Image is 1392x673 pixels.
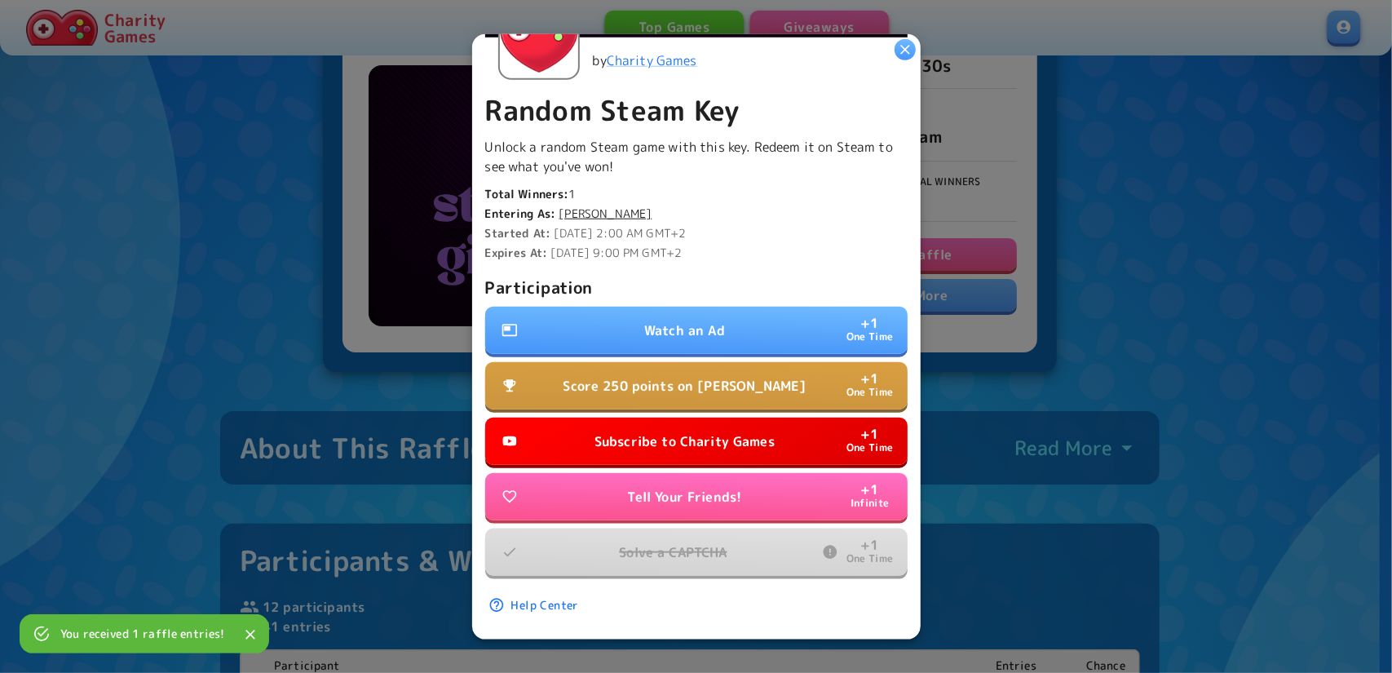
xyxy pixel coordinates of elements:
[238,622,263,647] button: Close
[485,307,908,354] button: Watch an Ad+1One Time
[563,376,806,396] p: Score 250 points on [PERSON_NAME]
[851,495,889,511] p: Infinite
[593,51,697,70] p: by
[485,186,569,201] b: Total Winners:
[860,482,878,495] p: + 1
[60,619,225,649] div: You received 1 raffle entries!
[485,362,908,410] button: Score 250 points on [PERSON_NAME]+1One Time
[607,51,697,69] a: Charity Games
[860,371,878,384] p: + 1
[485,274,908,300] p: Participation
[559,206,652,222] a: [PERSON_NAME]
[485,245,548,260] b: Expires At:
[485,225,551,241] b: Started At:
[846,384,893,400] p: One Time
[860,538,878,551] p: + 1
[485,245,908,261] p: [DATE] 9:00 PM GMT+2
[485,225,908,241] p: [DATE] 2:00 AM GMT+2
[485,206,556,221] b: Entering As:
[619,542,727,562] p: Solve a CAPTCHA
[485,138,893,175] span: Unlock a random Steam game with this key. Redeem it on Steam to see what you've won!
[846,551,893,566] p: One Time
[594,432,775,451] p: Subscribe to Charity Games
[485,93,908,127] p: Random Steam Key
[485,418,908,465] button: Subscribe to Charity Games+1One Time
[644,321,725,340] p: Watch an Ad
[860,316,878,329] p: + 1
[628,487,742,507] p: Tell Your Friends!
[846,329,893,344] p: One Time
[485,473,908,520] button: Tell Your Friends!+1Infinite
[860,427,878,440] p: + 1
[485,529,908,576] button: Solve a CAPTCHA+1One Time
[846,440,893,455] p: One Time
[485,186,908,202] p: 1
[485,591,586,621] a: Help Center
